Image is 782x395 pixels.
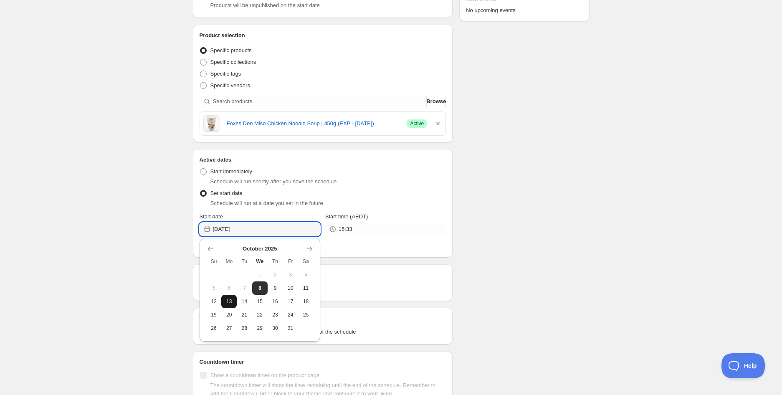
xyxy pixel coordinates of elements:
span: Tu [240,258,249,265]
button: Tuesday October 28 2025 [237,322,252,335]
button: Browse [426,95,446,108]
button: Friday October 24 2025 [283,308,298,322]
button: Saturday October 25 2025 [298,308,314,322]
span: Products will be unpublished on the start date [210,2,320,8]
span: 31 [286,325,295,332]
button: Monday October 13 2025 [221,295,237,308]
span: Sa [301,258,310,265]
span: Schedule will run shortly after you save the schedule [210,178,337,185]
button: Wednesday October 29 2025 [252,322,268,335]
th: Sunday [206,255,222,268]
span: Set start date [210,190,243,196]
th: Tuesday [237,255,252,268]
span: 21 [240,311,249,318]
h2: Product selection [200,31,446,40]
button: Friday October 3 2025 [283,268,298,281]
button: Tuesday October 7 2025 [237,281,252,295]
h2: Tags [200,314,446,323]
button: Monday October 27 2025 [221,322,237,335]
span: 26 [210,325,218,332]
span: 22 [256,311,264,318]
button: Sunday October 26 2025 [206,322,222,335]
span: Su [210,258,218,265]
span: Specific products [210,47,252,53]
button: Friday October 31 2025 [283,322,298,335]
button: Sunday October 5 2025 [206,281,222,295]
span: Start time (AEDT) [325,213,368,220]
span: 1 [256,271,264,278]
span: 14 [240,298,249,305]
th: Saturday [298,255,314,268]
span: 10 [286,285,295,291]
span: 15 [256,298,264,305]
span: 20 [225,311,233,318]
span: Fr [286,258,295,265]
button: Tuesday October 21 2025 [237,308,252,322]
span: Mo [225,258,233,265]
span: Active [410,120,424,127]
th: Thursday [268,255,283,268]
button: Friday October 17 2025 [283,295,298,308]
button: Monday October 20 2025 [221,308,237,322]
span: 4 [301,271,310,278]
span: 29 [256,325,264,332]
span: Th [271,258,280,265]
span: 2 [271,271,280,278]
span: 28 [240,325,249,332]
button: Wednesday October 15 2025 [252,295,268,308]
span: Browse [426,97,446,106]
span: Start immediately [210,168,252,175]
button: Wednesday October 1 2025 [252,268,268,281]
button: Saturday October 18 2025 [298,295,314,308]
span: 27 [225,325,233,332]
span: 7 [240,285,249,291]
h2: Countdown timer [200,358,446,366]
span: 9 [271,285,280,291]
span: Specific vendors [210,82,250,89]
span: 3 [286,271,295,278]
span: Show a countdown timer on the product page [210,372,320,378]
span: 19 [210,311,218,318]
input: Search products [213,95,425,108]
button: Friday October 10 2025 [283,281,298,295]
iframe: Toggle Customer Support [721,353,765,378]
button: Saturday October 11 2025 [298,281,314,295]
button: Thursday October 30 2025 [268,322,283,335]
h2: Active dates [200,156,446,164]
button: Today Wednesday October 8 2025 [252,281,268,295]
button: Show next month, November 2025 [304,243,315,255]
a: Foxes Den Miso Chicken Noodle Soup | 450g (EXP - [DATE]) [227,119,400,128]
span: 8 [256,285,264,291]
span: 11 [301,285,310,291]
span: 24 [286,311,295,318]
p: No upcoming events [466,6,582,15]
span: Specific collections [210,59,256,65]
th: Monday [221,255,237,268]
button: Saturday October 4 2025 [298,268,314,281]
button: Thursday October 23 2025 [268,308,283,322]
span: 12 [210,298,218,305]
button: Thursday October 9 2025 [268,281,283,295]
button: Sunday October 12 2025 [206,295,222,308]
button: Thursday October 2 2025 [268,268,283,281]
th: Wednesday [252,255,268,268]
button: Sunday October 19 2025 [206,308,222,322]
button: Wednesday October 22 2025 [252,308,268,322]
img: Miso Chicken Noodle Soup 450g - (EXP - 04.06.2025) - Foxes Den [203,115,220,132]
span: 17 [286,298,295,305]
span: 13 [225,298,233,305]
span: Specific tags [210,71,241,77]
span: 25 [301,311,310,318]
th: Friday [283,255,298,268]
button: Tuesday October 14 2025 [237,295,252,308]
button: Thursday October 16 2025 [268,295,283,308]
span: 16 [271,298,280,305]
button: Show previous month, September 2025 [205,243,216,255]
span: 30 [271,325,280,332]
span: 18 [301,298,310,305]
span: Start date [200,213,223,220]
span: 23 [271,311,280,318]
span: We [256,258,264,265]
span: 6 [225,285,233,291]
button: Monday October 6 2025 [221,281,237,295]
